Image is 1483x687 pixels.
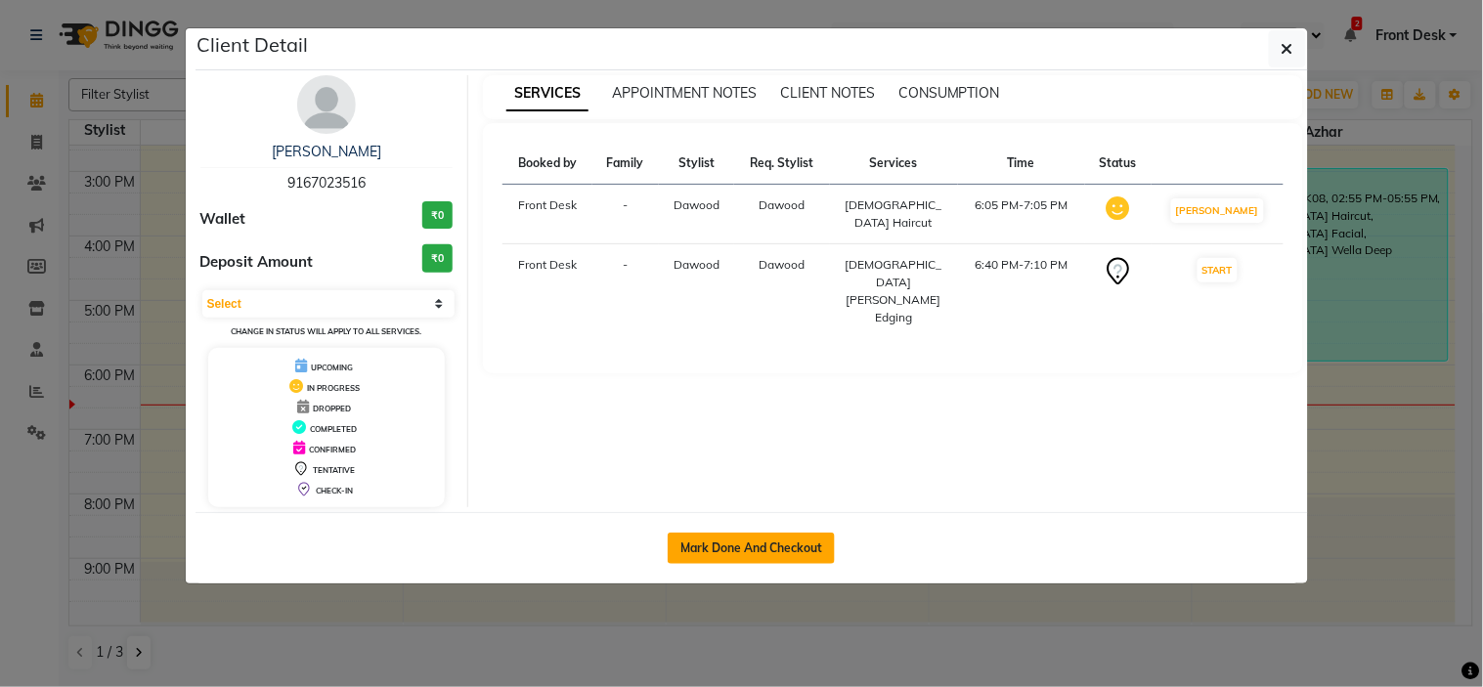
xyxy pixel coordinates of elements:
[502,244,592,339] td: Front Desk
[197,30,309,60] h5: Client Detail
[502,143,592,185] th: Booked by
[313,404,351,413] span: DROPPED
[1198,258,1238,282] button: START
[297,75,356,134] img: avatar
[830,143,958,185] th: Services
[592,185,659,244] td: -
[310,424,357,434] span: COMPLETED
[674,197,720,212] span: Dawood
[734,143,829,185] th: Req. Stylist
[898,84,1000,102] span: CONSUMPTION
[316,486,353,495] span: CHECK-IN
[842,196,946,232] div: [DEMOGRAPHIC_DATA] Haircut
[958,143,1085,185] th: Time
[760,257,806,272] span: Dawood
[506,76,589,111] span: SERVICES
[200,208,246,231] span: Wallet
[612,84,757,102] span: APPOINTMENT NOTES
[231,326,421,336] small: Change in status will apply to all services.
[592,143,659,185] th: Family
[760,197,806,212] span: Dawood
[309,445,356,454] span: CONFIRMED
[1171,198,1264,223] button: [PERSON_NAME]
[842,256,946,326] div: [DEMOGRAPHIC_DATA] [PERSON_NAME] Edging
[311,363,353,372] span: UPCOMING
[422,201,453,230] h3: ₹0
[674,257,720,272] span: Dawood
[422,244,453,273] h3: ₹0
[313,465,355,475] span: TENTATIVE
[659,143,735,185] th: Stylist
[592,244,659,339] td: -
[780,84,875,102] span: CLIENT NOTES
[958,185,1085,244] td: 6:05 PM-7:05 PM
[287,174,366,192] span: 9167023516
[1085,143,1152,185] th: Status
[668,533,835,564] button: Mark Done And Checkout
[502,185,592,244] td: Front Desk
[307,383,360,393] span: IN PROGRESS
[200,251,314,274] span: Deposit Amount
[958,244,1085,339] td: 6:40 PM-7:10 PM
[272,143,381,160] a: [PERSON_NAME]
